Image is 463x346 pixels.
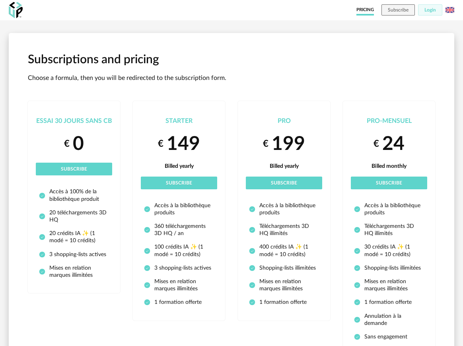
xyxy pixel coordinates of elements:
span: Subscribe [166,181,192,185]
li: Téléchargements 3D HQ illimités [354,223,424,237]
li: 1 formation offerte [354,299,424,306]
li: 360 téléchargements 3D HQ / an [144,223,214,237]
span: Subscribe [271,181,297,185]
li: Shopping-lists illimitées [249,264,319,272]
li: 1 formation offerte [144,299,214,306]
li: 3 shopping-lists actives [144,264,214,272]
img: us [445,6,454,14]
li: Mises en relation marques illimitées [39,264,109,279]
span: Subscribe [388,8,409,12]
h1: Subscriptions and pricing [28,52,435,68]
li: Accès à la bibliothèque produits [354,202,424,216]
li: Sans engagement [354,333,424,340]
li: Accès à la bibliothèque produits [144,202,214,216]
li: Accès à 100% de la bibliothèque produit [39,188,109,202]
span: Billed yearly [165,163,194,169]
button: Login [418,4,442,16]
li: 20 téléchargements 3D HQ [39,209,109,224]
li: 30 crédits IA ✨ (1 modé = 10 crédits) [354,243,424,258]
span: 0 [73,134,84,154]
small: € [263,138,268,150]
small: € [64,138,70,150]
li: 20 crédits IA ✨ (1 modé = 10 crédits) [39,230,109,244]
p: Choose a formula, then you will be redirected to the subscription form. [28,74,435,82]
div: Pro-Mensuel [351,117,427,125]
span: Login [424,8,436,12]
button: Subscribe [141,177,217,189]
li: 100 crédits IA ✨ (1 modé = 10 crédits) [144,243,214,258]
span: 24 [382,134,405,154]
div: Starter [141,117,217,125]
img: OXP [9,2,23,18]
small: € [374,138,379,150]
li: Accès à la bibliothèque produits [249,202,319,216]
li: Mises en relation marques illimitées [144,278,214,292]
small: € [158,138,163,150]
button: Subscribe [246,177,322,189]
li: Téléchargements 3D HQ illimités [249,223,319,237]
div: Essai 30 jours sans CB [36,117,112,125]
span: Billed yearly [270,163,299,169]
span: Subscribe [61,167,87,171]
span: Subscribe [376,181,402,185]
span: Billed monthly [372,163,407,169]
li: Shopping-lists illimitées [354,264,424,272]
span: 199 [272,134,305,154]
button: Subscribe [381,4,415,16]
button: Subscribe [36,163,112,175]
li: 400 crédits IA ✨ (1 modé = 10 crédits) [249,243,319,258]
li: 3 shopping-lists actives [39,251,109,258]
li: Annulation à la demande [354,313,424,327]
li: 1 formation offerte [249,299,319,306]
li: Mises en relation marques illimitées [354,278,424,292]
a: Pricing [356,4,374,16]
li: Mises en relation marques illimitées [249,278,319,292]
span: 149 [167,134,200,154]
button: Subscribe [351,177,427,189]
div: Pro [246,117,322,125]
